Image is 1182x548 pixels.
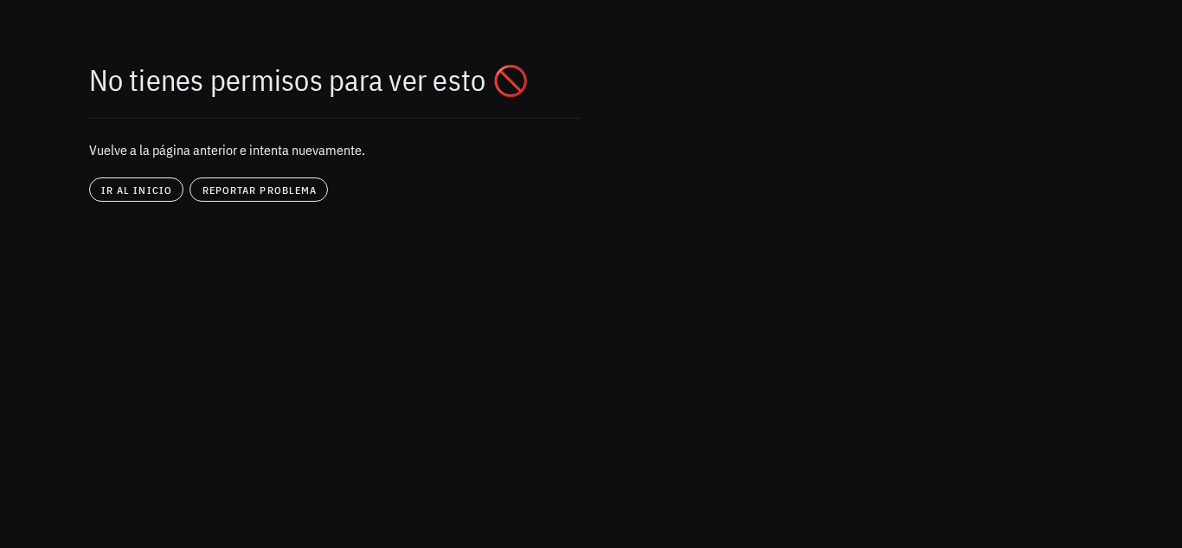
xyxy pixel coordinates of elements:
[89,177,184,202] button: ir al inicio
[190,177,328,202] button: reportar problema
[202,184,317,197] span: reportar problema
[100,184,172,197] span: ir al inicio
[89,62,752,97] div: No tienes permisos para ver esto 🚫
[89,141,365,158] span: Vuelve a la página anterior e intenta nuevamente.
